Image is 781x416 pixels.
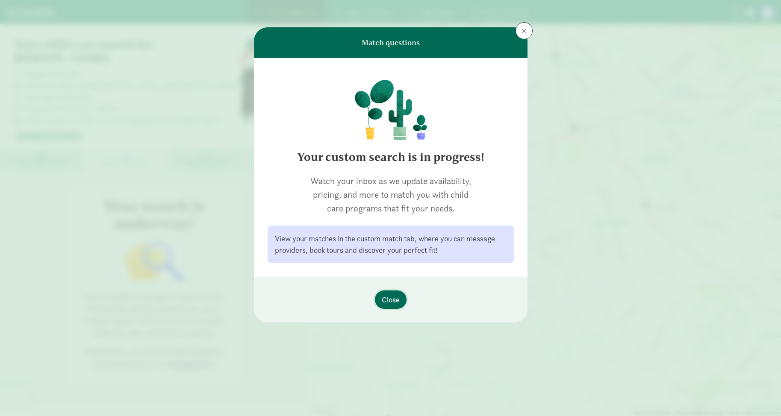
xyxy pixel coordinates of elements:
[268,150,514,164] h4: Your custom search is in progress!
[375,290,407,309] button: Close
[382,294,400,305] span: Close
[304,174,477,215] p: Watch your inbox as we update availability, pricing, and more to match you with child care progra...
[275,233,507,256] div: View your matches in the custom match tab, where you can message providers, book tours and discov...
[362,38,420,47] h6: Match questions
